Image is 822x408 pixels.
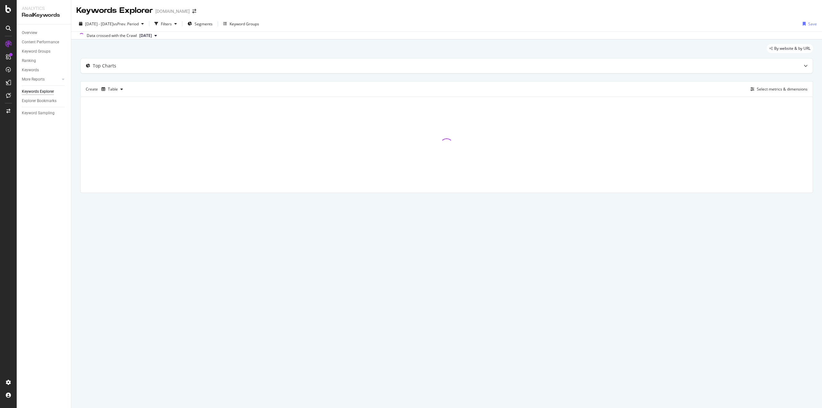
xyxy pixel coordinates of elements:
a: More Reports [22,76,60,83]
div: legacy label [767,44,813,53]
div: Keywords Explorer [22,88,54,95]
a: Explorer Bookmarks [22,98,66,104]
span: By website & by URL [774,47,810,50]
button: Select metrics & dimensions [748,85,808,93]
button: Table [99,84,126,94]
div: Keyword Groups [22,48,50,55]
div: Analytics [22,5,66,12]
a: Keywords [22,67,66,74]
button: Save [800,19,817,29]
div: More Reports [22,76,45,83]
button: Segments [185,19,215,29]
div: Keyword Groups [230,21,259,27]
div: Explorer Bookmarks [22,98,57,104]
span: [DATE] - [DATE] [85,21,113,27]
button: [DATE] - [DATE]vsPrev. Period [76,19,146,29]
button: Filters [152,19,179,29]
div: Keyword Sampling [22,110,55,117]
div: Keywords [22,67,39,74]
div: Keywords Explorer [76,5,153,16]
a: Content Performance [22,39,66,46]
div: RealKeywords [22,12,66,19]
span: Segments [195,21,213,27]
div: Ranking [22,57,36,64]
button: Keyword Groups [221,19,262,29]
a: Overview [22,30,66,36]
a: Keyword Groups [22,48,66,55]
div: arrow-right-arrow-left [192,9,196,13]
button: [DATE] [137,32,160,39]
div: Table [108,87,118,91]
div: Top Charts [93,63,116,69]
a: Keyword Sampling [22,110,66,117]
div: Save [808,21,817,27]
div: Select metrics & dimensions [757,86,808,92]
div: Data crossed with the Crawl [87,33,137,39]
div: Filters [161,21,172,27]
span: vs Prev. Period [113,21,139,27]
div: [DOMAIN_NAME] [155,8,190,14]
div: Content Performance [22,39,59,46]
a: Keywords Explorer [22,88,66,95]
div: Create [86,84,126,94]
span: 2025 Sep. 3rd [139,33,152,39]
a: Ranking [22,57,66,64]
div: Overview [22,30,37,36]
